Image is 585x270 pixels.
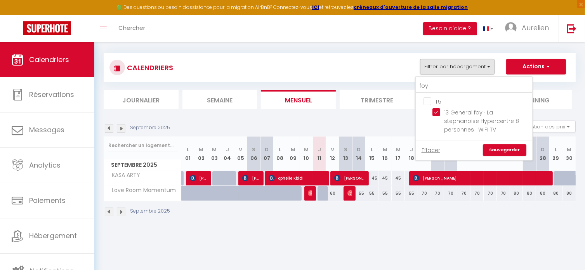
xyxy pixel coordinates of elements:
[260,137,274,171] th: 07
[392,186,405,201] div: 55
[130,208,170,215] p: Septembre 2025
[242,171,260,185] span: [PERSON_NAME]
[392,171,405,185] div: 45
[291,146,295,153] abbr: M
[339,137,352,171] th: 13
[286,137,300,171] th: 09
[300,137,313,171] th: 10
[187,146,189,153] abbr: L
[483,144,526,156] a: Sauvegarder
[518,121,576,132] button: Gestion des prix
[567,146,571,153] abbr: M
[365,186,378,201] div: 55
[392,137,405,171] th: 17
[279,146,281,153] abbr: L
[312,4,319,10] a: ICI
[208,137,221,171] th: 03
[304,146,309,153] abbr: M
[549,137,562,171] th: 29
[113,15,151,42] a: Chercher
[261,90,336,109] li: Mensuel
[510,186,523,201] div: 80
[497,186,510,201] div: 70
[308,186,312,201] span: [PERSON_NAME]
[199,146,203,153] abbr: M
[352,137,365,171] th: 14
[365,171,378,185] div: 45
[413,171,549,185] span: [PERSON_NAME]
[506,59,566,74] button: Actions
[105,186,178,195] span: Love Room Momentum
[130,124,170,132] p: Septembre 2025
[378,186,392,201] div: 55
[104,90,179,109] li: Journalier
[265,146,269,153] abbr: D
[269,171,326,185] span: ophelie Kbidi
[108,138,177,152] input: Rechercher un logement...
[522,23,549,33] span: Aurelien
[340,90,415,109] li: Trimestre
[6,3,30,26] button: Ouvrir le widget de chat LiveChat
[23,21,71,35] img: Super Booking
[352,186,365,201] div: 55
[29,90,74,99] span: Réservations
[418,186,431,201] div: 70
[536,186,549,201] div: 80
[415,76,533,161] div: Filtrer par hébergement
[470,186,484,201] div: 70
[354,4,468,10] a: créneaux d'ouverture de la salle migration
[371,146,373,153] abbr: L
[444,186,457,201] div: 70
[182,137,195,171] th: 01
[549,186,562,201] div: 80
[378,137,392,171] th: 16
[505,22,517,34] img: ...
[344,146,347,153] abbr: S
[334,171,365,185] span: [PERSON_NAME]
[497,90,572,109] li: Planning
[190,171,207,185] span: [PERSON_NAME]
[457,186,470,201] div: 70
[29,231,77,241] span: Hébergement
[221,137,234,171] th: 04
[536,137,549,171] th: 28
[365,137,378,171] th: 15
[347,186,352,201] span: [PERSON_NAME]
[444,109,519,133] span: 13 General foy · La stephanoise Hypercentre 8 personnes ! WIFI TV
[313,137,326,171] th: 11
[194,137,208,171] th: 02
[541,146,545,153] abbr: D
[29,55,69,64] span: Calendriers
[212,146,217,153] abbr: M
[562,186,576,201] div: 80
[410,146,413,153] abbr: J
[484,186,497,201] div: 70
[226,146,229,153] abbr: J
[567,24,576,33] img: logout
[247,137,260,171] th: 06
[431,186,444,201] div: 70
[239,146,242,153] abbr: V
[104,159,181,171] span: Septembre 2025
[555,146,557,153] abbr: L
[499,15,559,42] a: ... Aurelien
[422,146,440,154] a: Effacer
[420,59,495,74] button: Filtrer par hébergement
[125,59,173,76] h3: CALENDRIERS
[405,137,418,171] th: 18
[357,146,361,153] abbr: D
[523,186,536,201] div: 80
[326,186,339,201] div: 60
[29,125,64,135] span: Messages
[405,186,418,201] div: 55
[383,146,387,153] abbr: M
[182,90,257,109] li: Semaine
[423,22,477,35] button: Besoin d'aide ?
[318,146,321,153] abbr: J
[396,146,401,153] abbr: M
[331,146,334,153] abbr: V
[252,146,255,153] abbr: S
[416,79,532,93] input: Rechercher un logement...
